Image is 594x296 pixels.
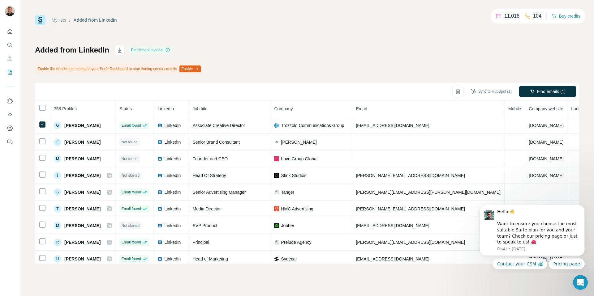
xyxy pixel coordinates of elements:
span: Stink Studios [281,172,306,179]
span: Not started [121,223,140,228]
span: Landline [571,106,588,111]
img: LinkedIn logo [157,206,162,211]
span: Head Of Strategy [192,173,226,178]
span: LinkedIn [164,139,181,145]
span: [PERSON_NAME] [64,189,101,195]
span: LinkedIn [164,222,181,229]
span: [PERSON_NAME] [64,122,101,129]
img: LinkedIn logo [157,140,162,145]
iframe: Intercom live chat [573,275,588,290]
span: Trozzolo Communications Group [281,122,344,129]
p: 11,018 [504,12,519,20]
span: [DOMAIN_NAME] [529,173,563,178]
span: Email found [121,239,141,245]
img: company-logo [274,123,279,128]
span: LinkedIn [164,189,181,195]
button: Enrich CSV [5,53,15,64]
img: company-logo [274,156,279,161]
span: [PERSON_NAME][EMAIL_ADDRESS][DOMAIN_NAME] [356,240,465,245]
span: Mobile [508,106,521,111]
img: LinkedIn logo [157,223,162,228]
span: Media Director [192,206,221,211]
img: company-logo [274,140,279,145]
div: T [54,205,61,213]
span: [PERSON_NAME] [64,139,101,145]
a: My lists [52,18,66,23]
button: Feedback [5,136,15,147]
span: Sydecar [281,256,297,262]
h1: Added from LinkedIn [35,45,109,55]
span: Job title [192,106,207,111]
button: Use Surfe on LinkedIn [5,95,15,107]
span: 358 Profiles [54,106,77,111]
span: [DOMAIN_NAME] [529,140,563,145]
button: Search [5,40,15,51]
span: LinkedIn [157,106,174,111]
div: Enrichment is done [129,46,172,54]
button: Enable [179,66,201,72]
span: [EMAIL_ADDRESS][DOMAIN_NAME] [356,223,429,228]
span: [EMAIL_ADDRESS][DOMAIN_NAME] [356,123,429,128]
p: 104 [533,12,541,20]
span: LinkedIn [164,172,181,179]
img: LinkedIn logo [157,256,162,261]
button: Quick start [5,26,15,37]
div: R [54,239,61,246]
span: Not found [121,156,137,162]
span: LinkedIn [164,122,181,129]
button: Buy credits [552,12,580,20]
span: [PERSON_NAME] [64,206,101,212]
img: LinkedIn logo [157,156,162,161]
span: [DOMAIN_NAME] [529,123,563,128]
span: LinkedIn [164,206,181,212]
div: Added from LinkedIn [74,17,117,23]
span: Company website [529,106,563,111]
span: Email found [121,256,141,262]
span: Email found [121,206,141,212]
span: Head of Marketing [192,256,228,261]
span: [PERSON_NAME][EMAIL_ADDRESS][PERSON_NAME][DOMAIN_NAME] [356,190,501,195]
span: Status [119,106,132,111]
img: LinkedIn logo [157,123,162,128]
span: [PERSON_NAME] [281,139,316,145]
li: / [69,17,71,23]
div: M [54,155,61,163]
span: Company [274,106,293,111]
span: Not started [121,173,140,178]
button: Sync to HubSpot (1) [467,87,516,96]
span: Senior Brand Consultant [192,140,240,145]
span: [PERSON_NAME] [64,222,101,229]
span: [PERSON_NAME] [64,239,101,245]
span: LinkedIn [164,156,181,162]
span: Tanger [281,189,294,195]
button: Find emails (1) [519,86,576,97]
img: Surfe Logo [35,15,45,25]
span: [PERSON_NAME][EMAIL_ADDRESS][DOMAIN_NAME] [356,173,465,178]
span: [PERSON_NAME][EMAIL_ADDRESS][DOMAIN_NAME] [356,206,465,211]
span: SVP Product [192,223,217,228]
span: Email [356,106,367,111]
span: Associate Creative Director [192,123,245,128]
div: Enable the enrichment setting in your Surfe Dashboard to start finding contact details [35,64,202,74]
img: LinkedIn logo [157,190,162,195]
div: H [54,255,61,263]
div: M [54,222,61,229]
button: Use Surfe API [5,109,15,120]
img: LinkedIn logo [157,240,162,245]
div: G [54,122,61,129]
button: My lists [5,67,15,78]
button: Dashboard [5,123,15,134]
span: Senior Advertising Manager [192,190,246,195]
span: Jobber [281,222,294,229]
img: company-logo [274,223,279,228]
img: company-logo [274,173,279,178]
span: Email found [121,189,141,195]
